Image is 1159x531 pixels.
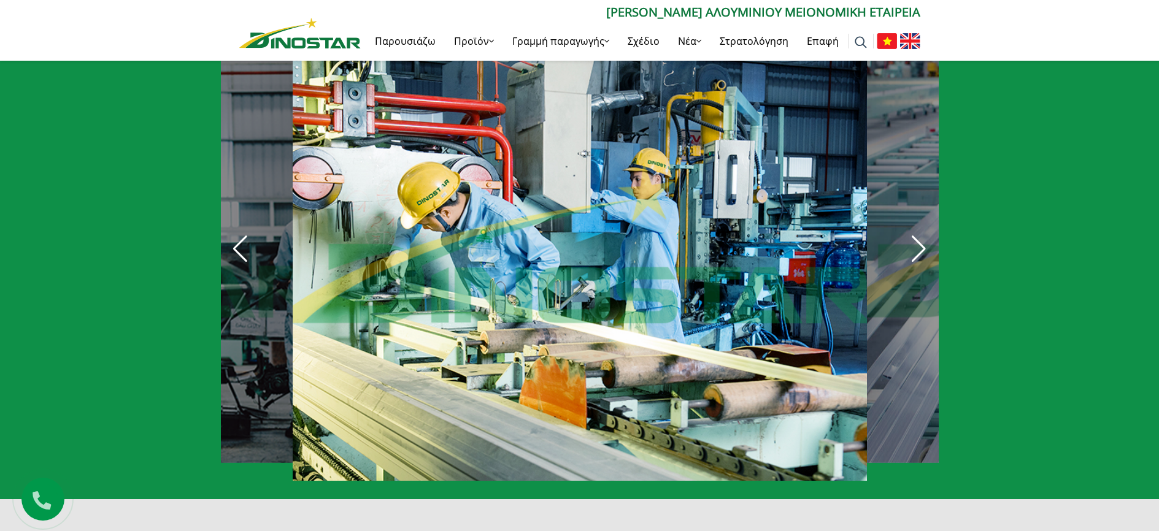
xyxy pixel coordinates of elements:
div: Επόμενη διαφάνεια [906,235,933,262]
font: Γραμμή παραγωγής [512,34,604,48]
a: Γραμμή παραγωγής [503,21,618,61]
font: Στρατολόγηση [720,34,788,48]
font: [PERSON_NAME] ΑΛΟΥΜΙΝΙΟΥ ΜΕΙΟΝΟΜΙΚΗ ΕΤΑΙΡΕΙΑ [606,4,920,20]
img: Dinostar Aluminum [239,18,361,48]
img: αγγλικός [900,33,920,49]
a: Νέα [669,21,710,61]
font: Σχέδιο [628,34,660,48]
font: Προϊόν [454,34,489,48]
font: Παρουσιάζω [375,34,436,48]
font: Νέα [678,34,696,48]
a: Παρουσιάζω [366,21,445,61]
font: Επαφή [807,34,839,48]
a: Επαφή [798,21,848,61]
img: έρευνα [855,36,867,48]
a: Σχέδιο [618,21,669,61]
div: Προηγούμενη διαφάνεια [227,235,254,262]
img: Βιετναμέζικα [877,33,897,49]
a: Προϊόν [445,21,503,61]
div: 16 / 30 [293,31,867,480]
a: Dinostar Aluminum [239,15,361,48]
a: Στρατολόγηση [710,21,798,61]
